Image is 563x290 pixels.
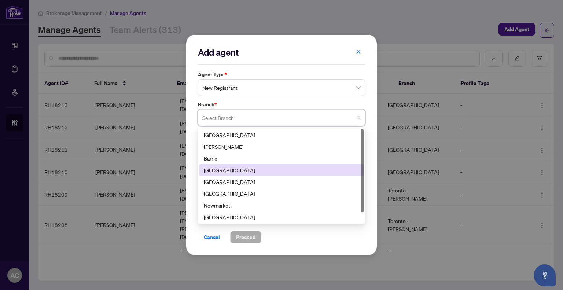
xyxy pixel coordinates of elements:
button: Cancel [198,231,226,243]
div: Ottawa [199,211,364,223]
div: Barrie [199,153,364,164]
div: Barrie [204,154,359,162]
div: Newmarket [204,201,359,209]
div: Vaughan [199,141,364,153]
div: [GEOGRAPHIC_DATA] [204,178,359,186]
div: Durham [199,176,364,188]
div: [GEOGRAPHIC_DATA] [204,166,359,174]
div: [GEOGRAPHIC_DATA] [204,131,359,139]
div: [GEOGRAPHIC_DATA] [204,213,359,221]
button: Open asap [534,264,556,286]
div: [PERSON_NAME] [204,143,359,151]
div: Mississauga [199,188,364,199]
h2: Add agent [198,47,365,58]
div: Richmond Hill [199,129,364,141]
span: New Registrant [202,81,361,95]
div: [GEOGRAPHIC_DATA] [204,190,359,198]
span: close [356,49,361,54]
div: Newmarket [199,199,364,211]
button: Proceed [230,231,261,243]
label: Agent Type [198,70,365,78]
div: Burlington [199,164,364,176]
span: Cancel [204,231,220,243]
label: Branch [198,100,365,109]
